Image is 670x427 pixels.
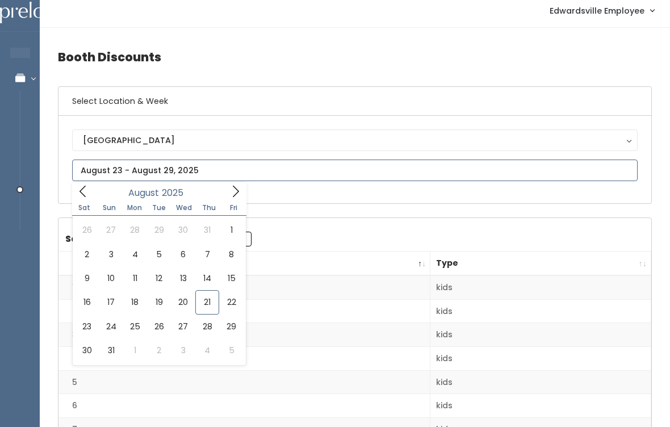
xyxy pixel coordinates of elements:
span: July 31, 2025 [195,218,219,242]
td: 4 [58,347,430,371]
span: September 3, 2025 [171,338,195,362]
td: kids [430,323,651,347]
span: August 29, 2025 [219,315,243,338]
span: August 31, 2025 [99,338,123,362]
td: kids [430,370,651,394]
span: August 5, 2025 [147,242,171,266]
span: August 30, 2025 [75,338,99,362]
h6: Select Location & Week [58,87,651,116]
th: Type: activate to sort column ascending [430,252,651,276]
span: July 27, 2025 [99,218,123,242]
span: August 22, 2025 [219,290,243,314]
td: 2 [58,299,430,323]
span: August 12, 2025 [147,266,171,290]
span: Wed [171,204,196,211]
span: August 16, 2025 [75,290,99,314]
td: kids [430,275,651,299]
input: August 23 - August 29, 2025 [72,160,638,181]
span: Tue [146,204,171,211]
span: August 21, 2025 [195,290,219,314]
span: August 23, 2025 [75,315,99,338]
td: 1 [58,275,430,299]
span: August 7, 2025 [195,242,219,266]
span: September 2, 2025 [147,338,171,362]
span: August 9, 2025 [75,266,99,290]
span: August 6, 2025 [171,242,195,266]
span: August 15, 2025 [219,266,243,290]
span: July 26, 2025 [75,218,99,242]
span: August 14, 2025 [195,266,219,290]
td: kids [430,394,651,418]
span: Mon [122,204,147,211]
span: Sun [97,204,122,211]
span: July 30, 2025 [171,218,195,242]
span: August 3, 2025 [99,242,123,266]
label: Search: [65,232,252,246]
td: 5 [58,370,430,394]
span: July 28, 2025 [123,218,147,242]
span: September 1, 2025 [123,338,147,362]
span: September 4, 2025 [195,338,219,362]
span: August 18, 2025 [123,290,147,314]
span: August 13, 2025 [171,266,195,290]
span: August 1, 2025 [219,218,243,242]
h4: Booth Discounts [58,41,652,73]
td: 3 [58,323,430,347]
span: August 8, 2025 [219,242,243,266]
span: Edwardsville Employee [550,5,644,17]
span: August 28, 2025 [195,315,219,338]
span: August 17, 2025 [99,290,123,314]
span: August 26, 2025 [147,315,171,338]
span: August 25, 2025 [123,315,147,338]
span: August 2, 2025 [75,242,99,266]
span: August [128,189,159,198]
span: August 19, 2025 [147,290,171,314]
span: Thu [196,204,221,211]
th: Booth Number: activate to sort column descending [58,252,430,276]
span: September 5, 2025 [219,338,243,362]
span: July 29, 2025 [147,218,171,242]
td: kids [430,299,651,323]
span: August 11, 2025 [123,266,147,290]
td: kids [430,347,651,371]
span: August 20, 2025 [171,290,195,314]
span: August 24, 2025 [99,315,123,338]
td: 6 [58,394,430,418]
button: [GEOGRAPHIC_DATA] [72,129,638,151]
div: [GEOGRAPHIC_DATA] [83,134,627,146]
input: Year [159,186,193,200]
span: August 27, 2025 [171,315,195,338]
span: Fri [221,204,246,211]
span: August 10, 2025 [99,266,123,290]
span: August 4, 2025 [123,242,147,266]
span: Sat [72,204,97,211]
